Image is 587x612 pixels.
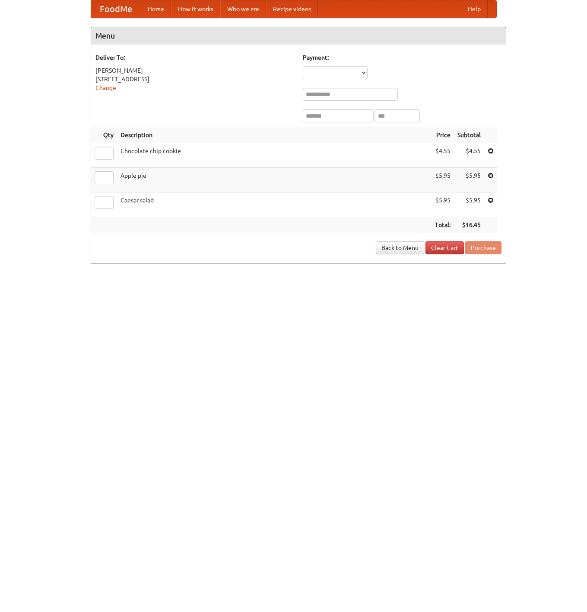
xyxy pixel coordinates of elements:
[454,168,484,192] td: $5.95
[266,0,318,18] a: Recipe videos
[91,27,506,45] h4: Menu
[432,168,454,192] td: $5.95
[91,127,117,143] th: Qty
[117,168,432,192] td: Apple pie
[117,143,432,168] td: Chocolate chip cookie
[425,241,464,254] a: Clear Cart
[454,143,484,168] td: $4.55
[432,192,454,217] td: $5.95
[465,241,501,254] button: Purchase
[141,0,171,18] a: Home
[117,192,432,217] td: Caesar salad
[432,217,454,233] th: Total:
[220,0,266,18] a: Who we are
[95,66,294,75] div: [PERSON_NAME]
[117,127,432,143] th: Description
[461,0,488,18] a: Help
[95,53,294,62] h5: Deliver To:
[95,75,294,83] div: [STREET_ADDRESS]
[454,192,484,217] td: $5.95
[303,53,501,62] h5: Payment:
[91,0,141,18] a: FoodMe
[95,84,116,91] a: Change
[432,127,454,143] th: Price
[376,241,424,254] a: Back to Menu
[432,143,454,168] td: $4.55
[454,217,484,233] th: $16.45
[454,127,484,143] th: Subtotal
[171,0,220,18] a: How it works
